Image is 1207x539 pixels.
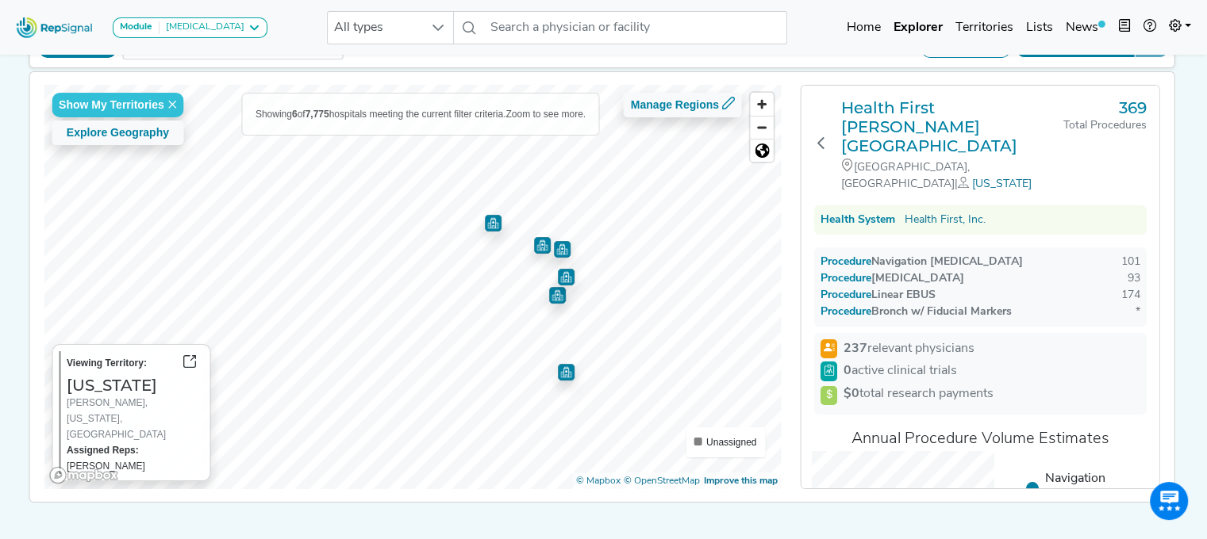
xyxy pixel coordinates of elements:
[821,254,1023,270] div: Navigation [MEDICAL_DATA]
[52,93,184,117] button: Show My Territories
[844,388,859,400] strong: $0
[814,427,1147,451] div: Annual Procedure Volume Estimates
[1059,12,1112,44] a: News
[844,388,994,400] span: total research payments
[972,178,1032,190] a: [US_STATE]
[751,116,774,139] button: Zoom out
[1063,117,1147,134] div: Total Procedures
[328,12,423,44] span: All types
[67,395,203,442] div: [PERSON_NAME], [US_STATE], [GEOGRAPHIC_DATA]
[821,287,936,304] div: Linear EBUS
[67,442,203,474] div: [PERSON_NAME]
[1025,469,1149,507] li: Navigation [MEDICAL_DATA]
[751,139,774,162] button: Reset bearing to north
[44,85,790,498] canvas: Map
[1063,98,1147,117] h3: 369
[751,140,774,162] span: Reset zoom
[955,178,972,190] span: |
[67,355,147,371] label: Viewing Territory:
[751,93,774,116] button: Zoom in
[1121,287,1140,304] div: 174
[706,437,756,448] span: Unassigned
[534,237,551,254] div: Map marker
[624,476,700,486] a: OpenStreetMap
[484,11,787,44] input: Search a physician or facility
[113,17,267,38] button: Module[MEDICAL_DATA]
[704,476,778,486] a: Map feedback
[836,306,871,318] span: Procedure
[821,304,1012,320] div: Bronch w/ Fiducial Markers
[558,364,575,380] div: Map marker
[160,21,244,34] div: [MEDICAL_DATA]
[905,212,986,228] a: Health First, Inc.
[1020,12,1059,44] a: Lists
[120,22,152,32] strong: Module
[485,215,502,231] div: Map marker
[844,365,851,377] strong: 0
[67,445,139,456] strong: Assigned Reps:
[841,98,1063,155] a: Health First [PERSON_NAME][GEOGRAPHIC_DATA]
[844,361,957,380] span: active clinical trials
[292,109,298,120] b: 6
[505,109,586,120] span: Zoom to see more.
[67,376,203,395] h3: [US_STATE]
[556,266,575,285] div: Map marker
[549,287,566,304] div: Map marker
[821,212,895,228] div: Health System
[624,93,742,117] button: Manage Regions
[48,466,118,484] a: Mapbox logo
[306,109,329,120] b: 7,775
[751,117,774,139] span: Zoom out
[836,273,871,285] span: Procedure
[836,289,871,301] span: Procedure
[844,339,974,358] span: relevant physicians
[554,241,571,258] div: Map marker
[840,12,887,44] a: Home
[256,109,506,120] span: Showing of hospitals meeting the current filter criteria.
[949,12,1020,44] a: Territories
[576,476,621,486] a: Mapbox
[836,256,871,268] span: Procedure
[1112,12,1137,44] button: Intel Book
[821,270,964,287] div: [MEDICAL_DATA]
[52,120,184,145] button: Explore Geography
[176,351,203,376] button: Go to territory page
[844,342,867,355] strong: 237
[841,159,1063,193] div: [GEOGRAPHIC_DATA], [GEOGRAPHIC_DATA]
[1128,270,1140,287] div: 93
[887,12,949,44] a: Explorer
[1121,254,1140,270] div: 101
